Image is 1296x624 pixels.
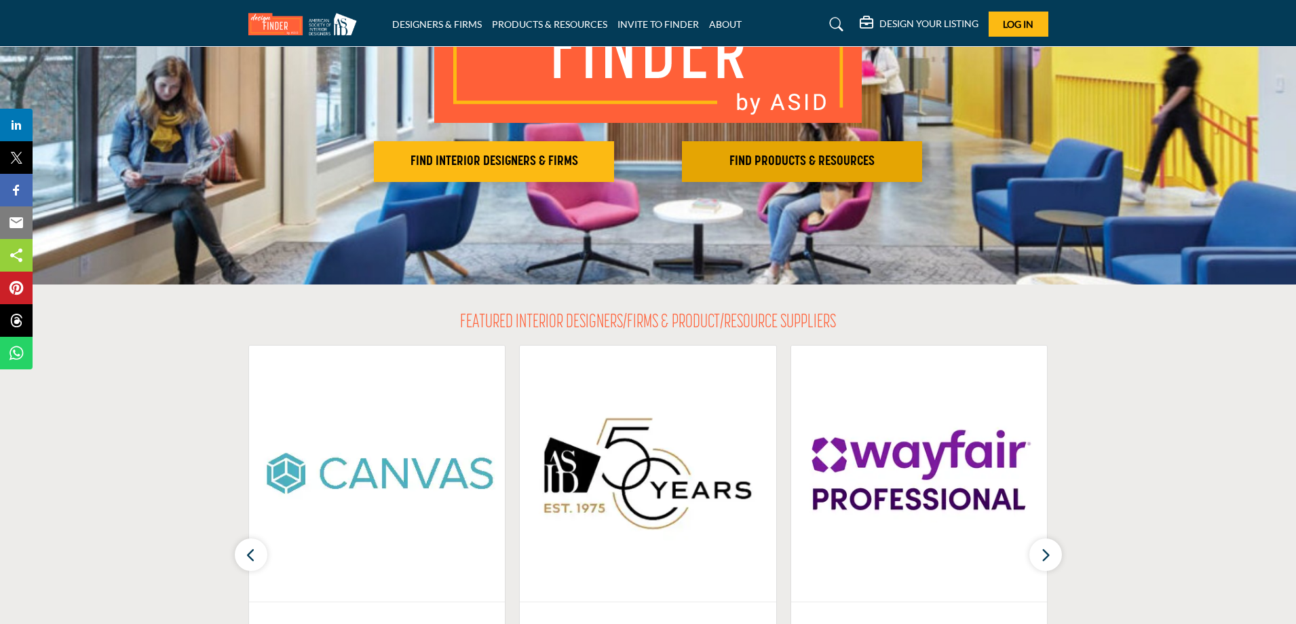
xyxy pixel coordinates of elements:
[860,16,978,33] div: DESIGN YOUR LISTING
[617,18,699,30] a: INVITE TO FINDER
[248,13,364,35] img: Site Logo
[520,346,776,602] img: American Society of Interior Designers
[378,153,610,170] h2: FIND INTERIOR DESIGNERS & FIRMS
[879,18,978,30] h5: DESIGN YOUR LISTING
[492,18,607,30] a: PRODUCTS & RESOURCES
[791,346,1048,602] img: wayfair LLC
[374,141,614,182] button: FIND INTERIOR DESIGNERS & FIRMS
[1003,18,1033,30] span: Log In
[989,12,1048,37] button: Log In
[686,153,918,170] h2: FIND PRODUCTS & RESOURCES
[709,18,742,30] a: ABOUT
[816,14,852,35] a: Search
[249,346,506,602] img: Canvas
[392,18,482,30] a: DESIGNERS & FIRMS
[682,141,922,182] button: FIND PRODUCTS & RESOURCES
[460,312,836,335] h2: FEATURED INTERIOR DESIGNERS/FIRMS & PRODUCT/RESOURCE SUPPLIERS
